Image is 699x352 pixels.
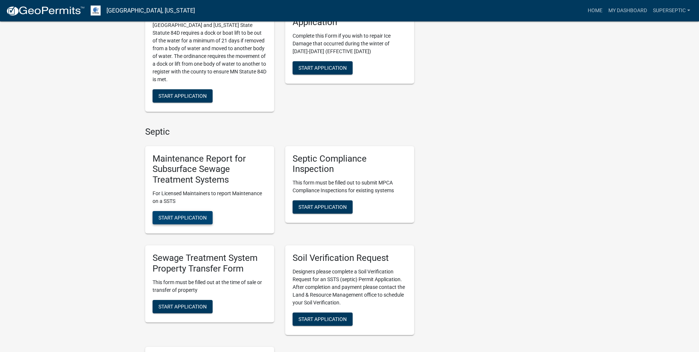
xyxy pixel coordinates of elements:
[153,211,213,224] button: Start Application
[153,153,267,185] h5: Maintenance Report for Subsurface Sewage Treatment Systems
[605,4,650,18] a: My Dashboard
[153,253,267,274] h5: Sewage Treatment System Property Transfer Form
[153,279,267,294] p: This form must be filled out at the time of sale or transfer of property
[158,93,207,99] span: Start Application
[153,300,213,313] button: Start Application
[158,303,207,309] span: Start Application
[298,204,347,210] span: Start Application
[158,215,207,221] span: Start Application
[293,179,407,194] p: This form must be filled out to submit MPCA Compliance Inspections for existing systems
[293,268,407,307] p: Designers please complete a Soil Verification Request for an SSTS (septic) Permit Application. Af...
[298,316,347,322] span: Start Application
[106,4,195,17] a: [GEOGRAPHIC_DATA], [US_STATE]
[91,6,101,15] img: Otter Tail County, Minnesota
[293,153,407,175] h5: Septic Compliance Inspection
[145,127,414,137] h4: Septic
[293,200,353,214] button: Start Application
[293,61,353,75] button: Start Application
[153,21,267,83] p: [GEOGRAPHIC_DATA] and [US_STATE] State Statute 84D requires a dock or boat lift to be out of the ...
[650,4,693,18] a: SuperSeptic
[153,190,267,205] p: For Licensed Maintainers to report Maintenance on a SSTS
[293,313,353,326] button: Start Application
[293,32,407,55] p: Complete this Form if you wish to repair Ice Damage that occurred during the winter of [DATE]-[DA...
[298,65,347,70] span: Start Application
[585,4,605,18] a: Home
[293,253,407,263] h5: Soil Verification Request
[153,89,213,103] button: Start Application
